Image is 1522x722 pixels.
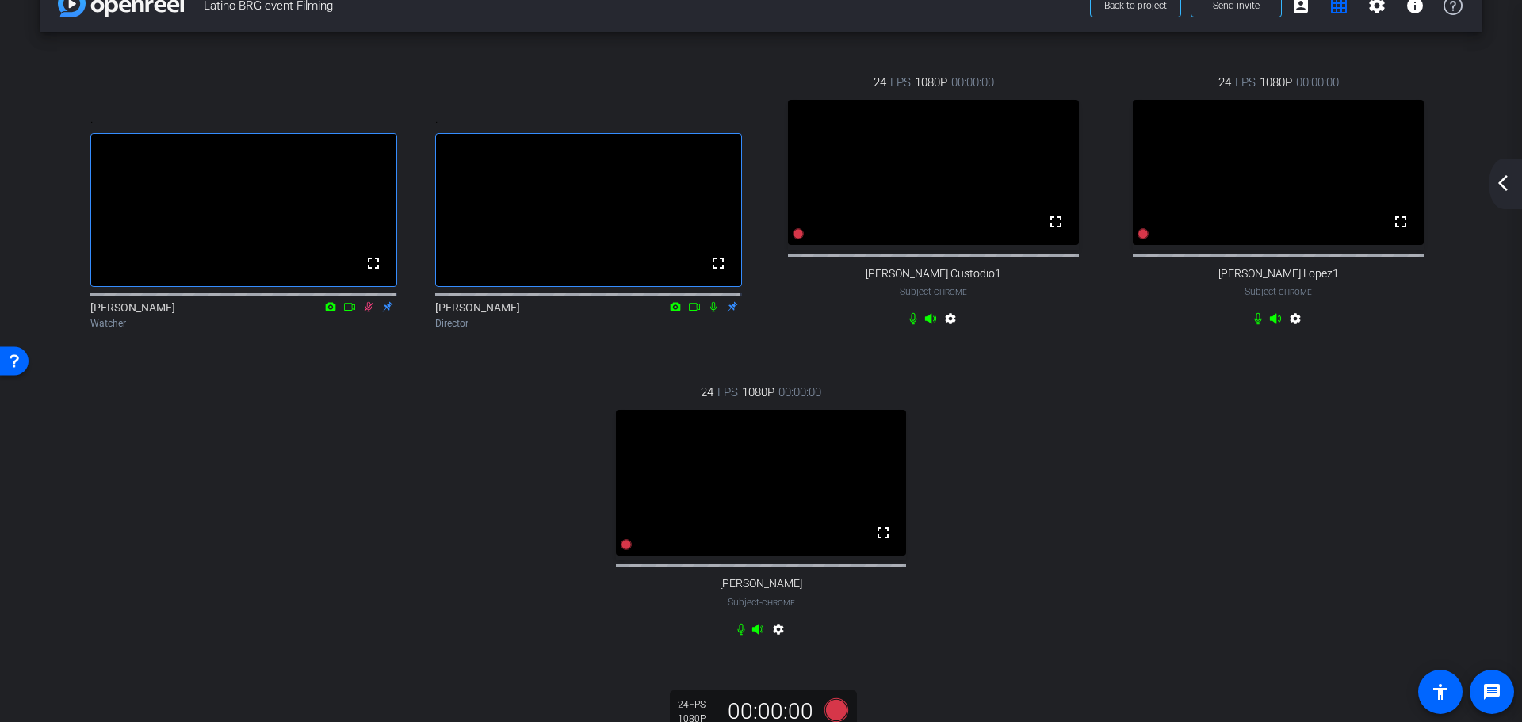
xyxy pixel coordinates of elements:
span: 00:00:00 [951,74,994,91]
mat-icon: accessibility [1431,682,1450,701]
span: - [931,286,934,297]
span: 24 [701,384,713,401]
span: [PERSON_NAME] Lopez1 [1218,267,1339,281]
mat-icon: settings [769,623,788,642]
div: [PERSON_NAME] [435,300,742,330]
span: Chrome [762,598,795,607]
span: - [1276,286,1279,297]
span: - [759,597,762,608]
span: Chrome [934,288,967,296]
span: Subject [1245,285,1312,299]
span: 1080P [742,384,774,401]
mat-icon: fullscreen [874,523,893,542]
span: 1080P [915,74,947,91]
mat-icon: fullscreen [364,254,383,273]
mat-icon: fullscreen [1046,212,1065,231]
div: [PERSON_NAME] [90,300,397,330]
mat-icon: settings [941,312,960,331]
mat-icon: message [1482,682,1501,701]
span: 1080P [1260,74,1292,91]
span: FPS [890,74,911,91]
div: . [435,105,742,133]
span: FPS [1235,74,1256,91]
span: [PERSON_NAME] [720,577,802,590]
span: FPS [717,384,738,401]
div: Watcher [90,316,397,330]
span: Subject [728,595,795,609]
mat-icon: fullscreen [1391,212,1410,231]
span: FPS [689,699,706,710]
span: Subject [900,285,967,299]
mat-icon: arrow_back_ios_new [1493,174,1512,193]
div: 24 [678,698,717,711]
span: Chrome [1279,288,1312,296]
span: 00:00:00 [778,384,821,401]
mat-icon: settings [1286,312,1305,331]
span: 24 [1218,74,1231,91]
span: [PERSON_NAME] Custodio1 [866,267,1001,281]
div: . [90,105,397,133]
div: Director [435,316,742,330]
mat-icon: fullscreen [709,254,728,273]
span: 24 [874,74,886,91]
span: 00:00:00 [1296,74,1339,91]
